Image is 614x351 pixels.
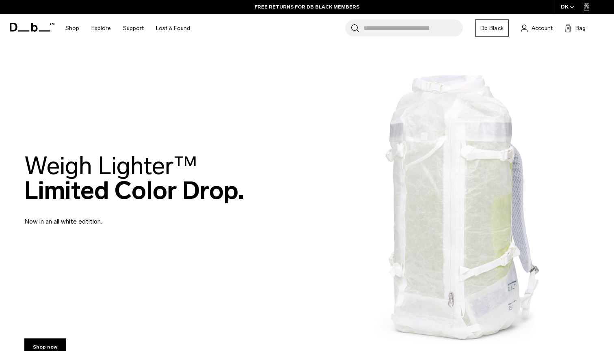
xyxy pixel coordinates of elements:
[24,153,244,203] h2: Limited Color Drop.
[475,19,509,37] a: Db Black
[91,14,111,43] a: Explore
[65,14,79,43] a: Shop
[532,24,553,32] span: Account
[24,207,219,226] p: Now in an all white edtition.
[255,3,359,11] a: FREE RETURNS FOR DB BLACK MEMBERS
[123,14,144,43] a: Support
[24,151,197,181] span: Weigh Lighter™
[521,23,553,33] a: Account
[565,23,586,33] button: Bag
[156,14,190,43] a: Lost & Found
[575,24,586,32] span: Bag
[59,14,196,43] nav: Main Navigation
